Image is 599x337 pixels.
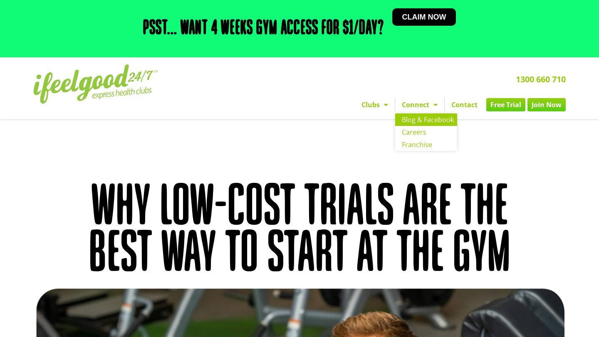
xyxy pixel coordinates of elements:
span: Claim now [402,13,446,21]
ul: Connect [395,113,457,151]
a: Join Now [527,98,566,111]
a: Free Trial [486,98,525,111]
a: Careers [395,126,457,138]
h1: Why Low-Cost Trials are the Best Way to Start at the Gym [88,186,511,279]
a: Claim now [392,8,456,26]
h2: Psst... Want 4 weeks gym access for $1/day? [143,19,384,39]
a: Franchise [395,138,457,151]
a: Clubs [355,98,395,111]
a: Blog & Facebook [395,113,457,126]
a: Connect [395,98,444,111]
a: Contact [445,98,484,111]
nav: Menu [223,98,566,111]
a: 1300 660 710 [516,74,566,85]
